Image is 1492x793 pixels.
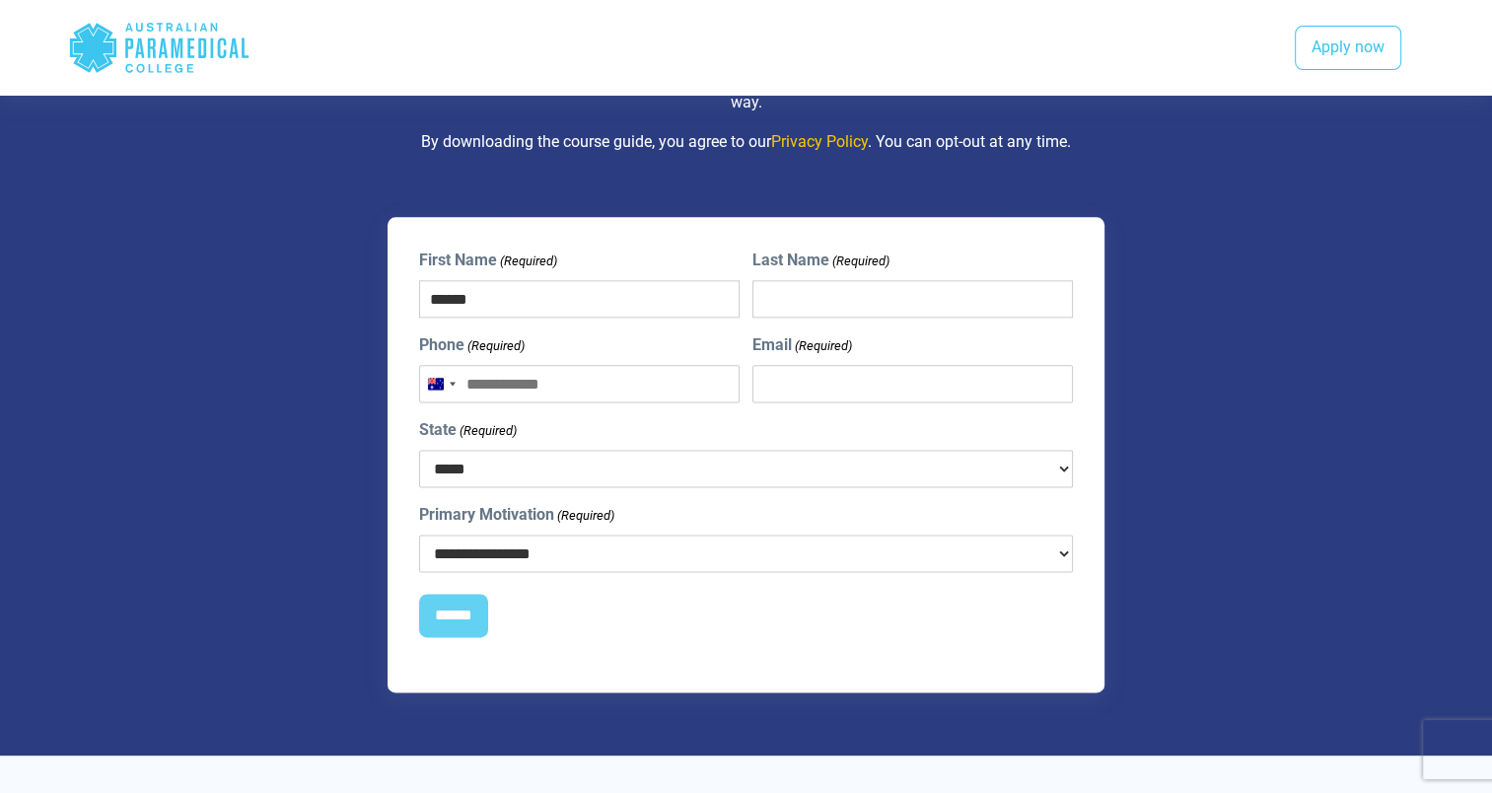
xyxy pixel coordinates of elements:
[752,249,889,272] label: Last Name
[498,252,557,271] span: (Required)
[419,418,517,442] label: State
[771,132,868,151] a: Privacy Policy
[170,130,1323,154] p: By downloading the course guide, you agree to our . You can opt-out at any time.
[458,421,517,441] span: (Required)
[419,249,557,272] label: First Name
[794,336,853,356] span: (Required)
[465,336,525,356] span: (Required)
[752,333,852,357] label: Email
[68,16,250,80] div: Australian Paramedical College
[555,506,614,526] span: (Required)
[1295,26,1401,71] a: Apply now
[420,366,462,401] button: Selected country
[419,503,614,527] label: Primary Motivation
[419,333,525,357] label: Phone
[831,252,890,271] span: (Required)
